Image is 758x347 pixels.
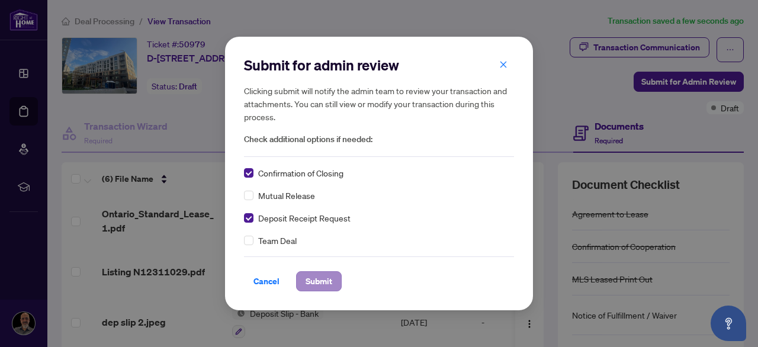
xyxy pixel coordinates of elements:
button: Submit [296,271,342,291]
span: close [499,60,508,69]
span: Confirmation of Closing [258,166,343,179]
span: Cancel [253,272,280,291]
button: Open asap [711,306,746,341]
span: Submit [306,272,332,291]
span: Deposit Receipt Request [258,211,351,224]
h2: Submit for admin review [244,56,514,75]
h5: Clicking submit will notify the admin team to review your transaction and attachments. You can st... [244,84,514,123]
button: Cancel [244,271,289,291]
span: Check additional options if needed: [244,133,514,146]
span: Mutual Release [258,189,315,202]
span: Team Deal [258,234,297,247]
